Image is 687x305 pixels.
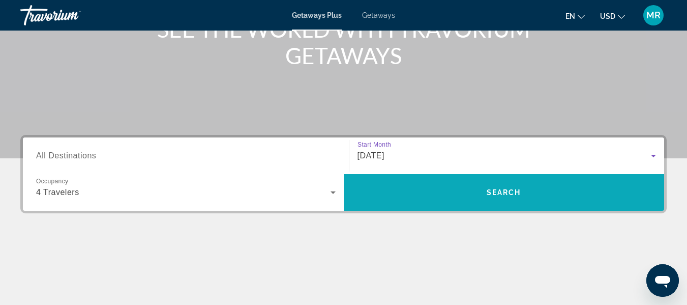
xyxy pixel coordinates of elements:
span: en [565,12,575,20]
a: Getaways [362,11,395,19]
span: MR [646,10,661,20]
span: Search [487,188,521,197]
button: Change currency [600,9,625,23]
button: User Menu [640,5,667,26]
a: Travorium [20,2,122,29]
div: Search widget [23,137,664,211]
button: Change language [565,9,585,23]
span: Occupancy [36,178,68,185]
span: All Destinations [36,151,96,160]
span: USD [600,12,615,20]
span: 4 Travelers [36,188,79,197]
iframe: Button to launch messaging window [646,264,679,297]
span: [DATE] [357,151,384,160]
span: Start Month [357,142,391,148]
h1: SEE THE WORLD WITH TRAVORIUM GETAWAYS [153,16,534,69]
a: Getaways Plus [292,11,342,19]
button: Search [344,174,665,211]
